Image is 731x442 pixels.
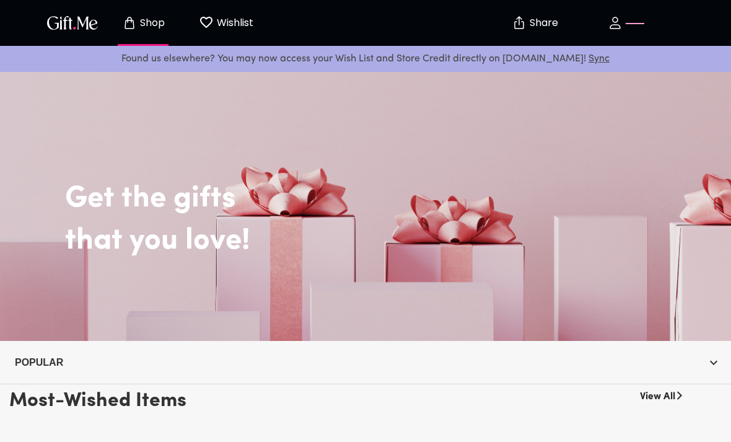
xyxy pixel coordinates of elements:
[513,1,556,45] button: Share
[65,144,722,217] h2: Get the gifts
[214,15,253,31] p: Wishlist
[512,15,527,30] img: secure
[527,18,558,29] p: Share
[137,18,165,29] p: Shop
[43,15,102,30] button: GiftMe Logo
[15,355,716,370] span: Popular
[589,54,610,64] a: Sync
[10,51,721,67] p: Found us elsewhere? You may now access your Wish List and Store Credit directly on [DOMAIN_NAME]!
[9,384,186,418] h3: Most-Wished Items
[10,351,721,374] button: Popular
[45,14,100,32] img: GiftMe Logo
[640,384,675,404] a: View All
[109,3,177,43] button: Store page
[65,223,722,259] h2: that you love!
[192,3,260,43] button: Wishlist page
